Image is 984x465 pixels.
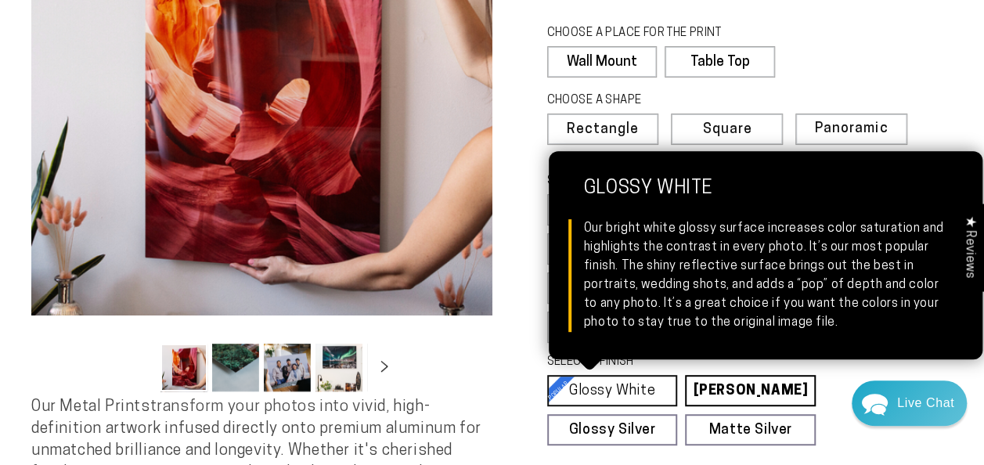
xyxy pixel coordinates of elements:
div: Contact Us Directly [897,380,954,426]
a: Glossy White [547,375,678,406]
button: Load image 4 in gallery view [315,344,362,391]
a: Matte Silver [685,414,816,445]
button: Slide left [121,350,156,384]
span: Panoramic [815,121,888,136]
button: Load image 2 in gallery view [212,344,259,391]
strong: Glossy White [584,178,947,219]
label: 5x7 [547,194,631,225]
div: Our bright white glossy surface increases color saturation and highlights the contrast in every p... [584,219,947,332]
label: 24x36 [547,312,631,343]
div: Click to open Judge.me floating reviews tab [954,204,984,290]
div: Chat widget toggle [852,380,967,426]
a: [PERSON_NAME] [685,375,816,406]
button: Load image 1 in gallery view [160,344,207,391]
label: Table Top [665,46,775,77]
legend: CHOOSE A SHAPE [547,92,763,110]
legend: SELECT A FINISH [547,354,784,371]
span: Rectangle [567,123,639,137]
button: Slide right [367,350,402,384]
legend: CHOOSE A PLACE FOR THE PRINT [547,25,761,42]
label: 20x24 [547,272,631,304]
legend: SELECT A SIZE [547,173,784,190]
label: 11x17 [547,233,631,265]
span: Square [702,123,752,137]
label: Wall Mount [547,46,658,77]
button: Load image 3 in gallery view [264,344,311,391]
a: Glossy Silver [547,414,678,445]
